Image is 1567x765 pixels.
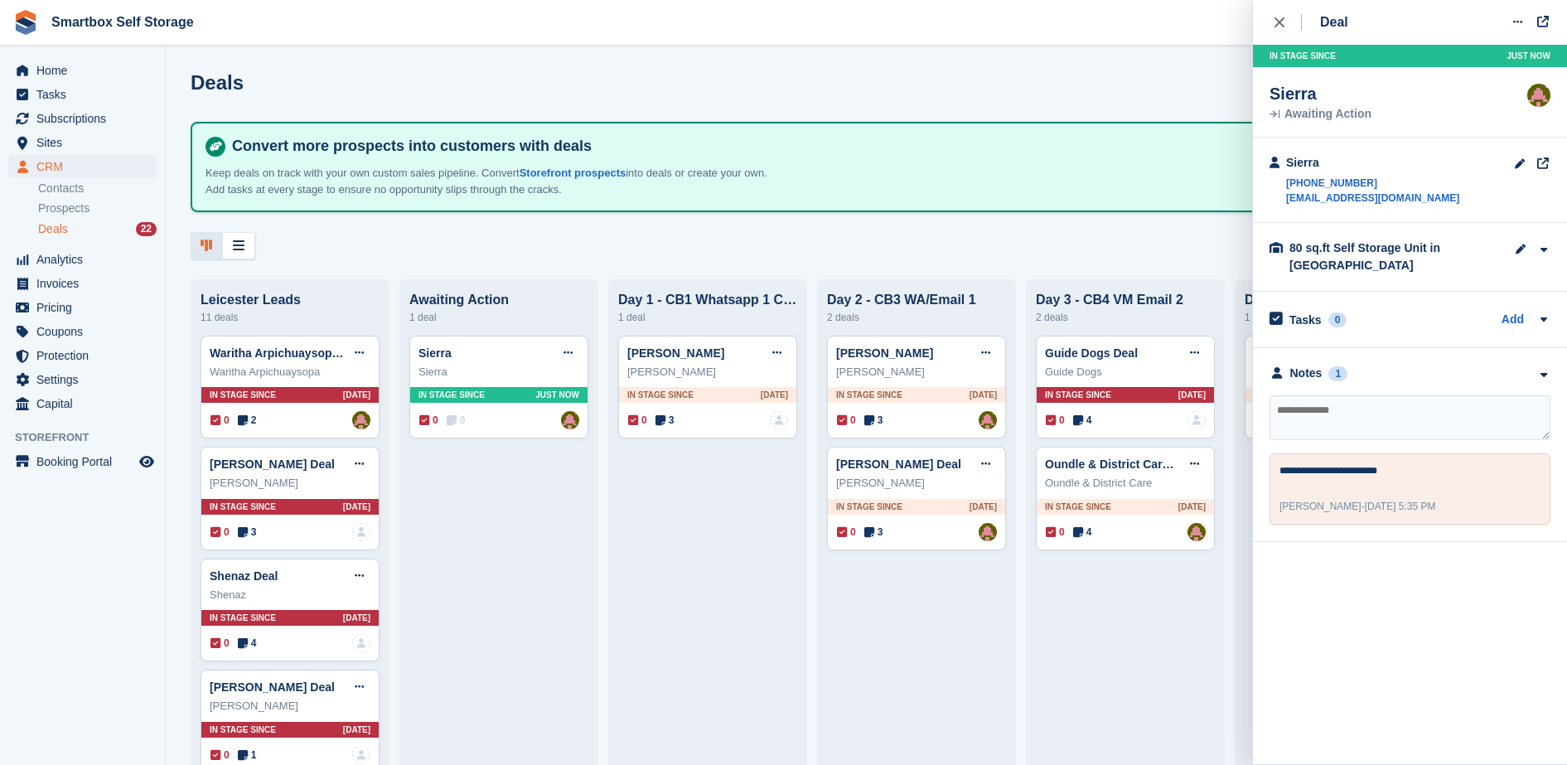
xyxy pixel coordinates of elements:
img: Alex Selenitsas [979,523,997,541]
span: Subscriptions [36,107,136,130]
span: Tasks [36,83,136,106]
span: 0 [1046,525,1065,540]
span: 4 [1073,525,1092,540]
a: menu [8,107,157,130]
img: stora-icon-8386f47178a22dfd0bd8f6a31ec36ba5ce8667c1dd55bd0f319d3a0aa187defe.svg [13,10,38,35]
span: 0 [210,525,230,540]
a: menu [8,320,157,343]
span: [PERSON_NAME] [1279,501,1361,512]
span: In stage since [418,389,485,401]
span: Analytics [36,248,136,271]
p: Keep deals on track with your own custom sales pipeline. Convert into deals or create your own. A... [206,165,786,197]
div: Sierra [418,364,579,380]
div: Day 6 - CB5 Whatsapp 2 Offer [1245,293,1424,307]
span: Sites [36,131,136,154]
span: Storefront [15,429,165,446]
a: deal-assignee-blank [352,746,370,764]
div: Notes [1290,365,1323,382]
a: [PHONE_NUMBER] [1286,176,1459,191]
div: Sierra [1270,84,1371,104]
span: Pricing [36,296,136,319]
a: Waritha Arpichuaysopa Deal [210,346,366,360]
img: deal-assignee-blank [352,634,370,652]
span: Invoices [36,272,136,295]
a: menu [8,155,157,178]
div: 0 [1328,312,1347,327]
a: Preview store [137,452,157,472]
span: In stage since [210,389,276,401]
a: Alex Selenitsas [561,411,579,429]
div: Awaiting Action [1270,109,1371,120]
a: menu [8,344,157,367]
a: [PERSON_NAME] Deal [210,680,335,694]
div: [PERSON_NAME] [836,364,997,380]
span: Booking Portal [36,450,136,473]
a: Prospects [38,200,157,217]
span: 4 [1073,413,1092,428]
span: 3 [864,525,883,540]
span: In stage since [210,501,276,513]
div: Leicester Leads [201,293,380,307]
div: Awaiting Action [409,293,588,307]
div: Day 3 - CB4 VM Email 2 [1036,293,1215,307]
span: [DATE] [343,724,370,736]
span: 0 [837,525,856,540]
div: Sierra [1286,154,1459,172]
img: deal-assignee-blank [1187,411,1206,429]
a: Contacts [38,181,157,196]
span: [DATE] [343,501,370,513]
div: 2 deals [1036,307,1215,327]
div: 11 deals [201,307,380,327]
span: In stage since [210,612,276,624]
img: Alex Selenitsas [352,411,370,429]
a: [PERSON_NAME] [627,346,724,360]
div: 1 [1328,366,1347,381]
span: In stage since [627,389,694,401]
span: [DATE] [343,389,370,401]
div: 1 deal [409,307,588,327]
a: Shenaz Deal [210,569,278,583]
a: menu [8,248,157,271]
div: Day 2 - CB3 WA/Email 1 [827,293,1006,307]
img: Alex Selenitsas [1527,84,1550,107]
img: deal-assignee-blank [770,411,788,429]
span: Protection [36,344,136,367]
div: [PERSON_NAME] [210,698,370,714]
span: In stage since [836,501,902,513]
span: [DATE] [1178,389,1206,401]
a: Guide Dogs Deal [1045,346,1138,360]
div: [PERSON_NAME] [627,364,788,380]
span: In stage since [1045,501,1111,513]
div: 1 deal [1245,307,1424,327]
div: 80 sq.ft Self Storage Unit in [GEOGRAPHIC_DATA] [1289,240,1455,274]
span: Deals [38,221,68,237]
span: [DATE] [1178,501,1206,513]
span: In stage since [1045,389,1111,401]
span: Capital [36,392,136,415]
span: 0 [628,413,647,428]
h4: Convert more prospects into customers with deals [225,137,1527,156]
span: [DATE] [761,389,788,401]
img: Alex Selenitsas [979,411,997,429]
span: [DATE] [970,501,997,513]
span: 0 [837,413,856,428]
a: [PERSON_NAME] Deal [210,458,335,471]
img: Alex Selenitsas [1187,523,1206,541]
div: [PERSON_NAME] [210,475,370,491]
a: [PERSON_NAME] [836,346,933,360]
span: 2 [238,413,257,428]
span: [DATE] 5:35 PM [1365,501,1436,512]
h1: Deals [191,71,244,94]
div: Day 1 - CB1 Whatsapp 1 CB2 [618,293,797,307]
span: 0 [1046,413,1065,428]
a: menu [8,368,157,391]
span: Prospects [38,201,89,216]
span: 0 [210,413,230,428]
